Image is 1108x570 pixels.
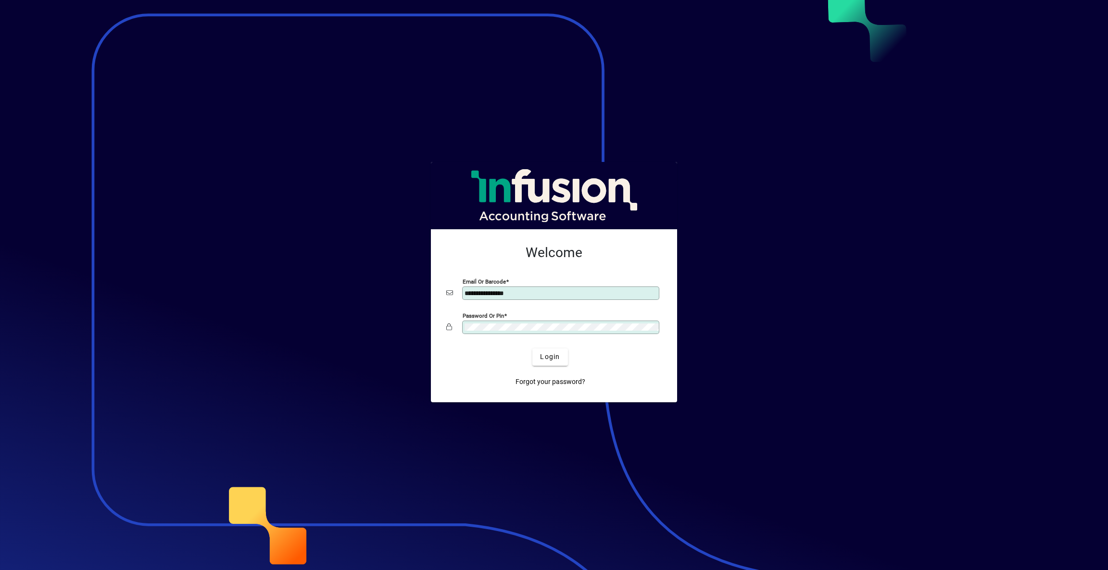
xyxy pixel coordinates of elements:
h2: Welcome [446,245,662,261]
mat-label: Email or Barcode [463,278,506,285]
mat-label: Password or Pin [463,312,504,319]
span: Login [540,352,560,362]
button: Login [532,348,567,366]
span: Forgot your password? [516,377,585,387]
a: Forgot your password? [512,373,589,391]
